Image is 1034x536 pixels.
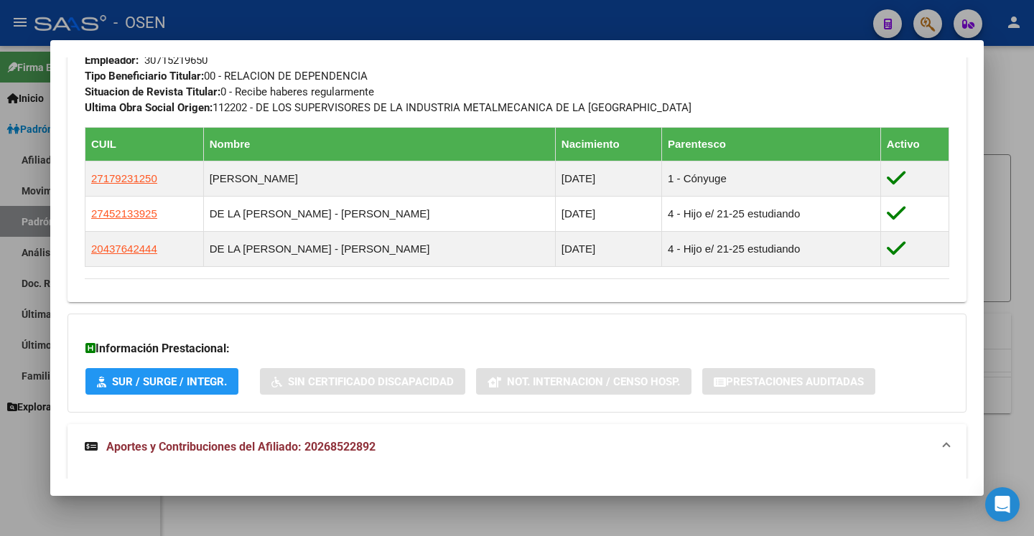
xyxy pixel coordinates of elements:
td: 4 - Hijo e/ 21-25 estudiando [662,197,881,232]
span: 0 - Recibe haberes regularmente [85,85,374,98]
th: Activo [880,128,949,161]
strong: Tipo Beneficiario Titular: [85,70,204,83]
div: 30715219650 [144,52,208,68]
span: 27452133925 [91,207,157,220]
strong: Ultima Obra Social Origen: [85,101,213,114]
td: [DATE] [555,197,661,232]
strong: Empleador: [85,54,139,67]
th: Parentesco [662,128,881,161]
th: Nombre [203,128,555,161]
h3: Información Prestacional: [85,340,949,357]
td: [PERSON_NAME] [203,161,555,197]
span: Sin Certificado Discapacidad [288,375,454,388]
span: 112202 - DE LOS SUPERVISORES DE LA INDUSTRIA METALMECANICA DE LA [GEOGRAPHIC_DATA] [85,101,691,114]
th: Nacimiento [555,128,661,161]
div: Open Intercom Messenger [985,487,1020,522]
button: Not. Internacion / Censo Hosp. [476,368,691,395]
span: Not. Internacion / Censo Hosp. [507,375,680,388]
td: 4 - Hijo e/ 21-25 estudiando [662,232,881,267]
button: Prestaciones Auditadas [702,368,875,395]
span: 00 - RELACION DE DEPENDENCIA [85,70,368,83]
td: [DATE] [555,161,661,197]
th: CUIL [85,128,204,161]
span: 20437642444 [91,243,157,255]
td: DE LA [PERSON_NAME] - [PERSON_NAME] [203,232,555,267]
mat-expansion-panel-header: Aportes y Contribuciones del Afiliado: 20268522892 [67,424,967,470]
td: DE LA [PERSON_NAME] - [PERSON_NAME] [203,197,555,232]
span: Aportes y Contribuciones del Afiliado: 20268522892 [106,440,376,453]
strong: Situacion de Revista Titular: [85,85,220,98]
td: 1 - Cónyuge [662,161,881,197]
span: Prestaciones Auditadas [726,375,864,388]
button: Sin Certificado Discapacidad [260,368,465,395]
td: [DATE] [555,232,661,267]
span: SUR / SURGE / INTEGR. [112,375,227,388]
button: SUR / SURGE / INTEGR. [85,368,238,395]
span: 27179231250 [91,172,157,184]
